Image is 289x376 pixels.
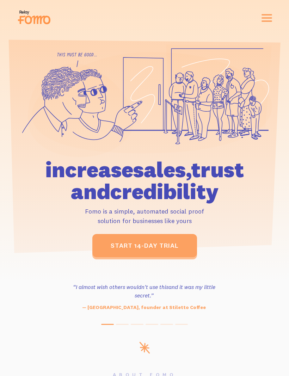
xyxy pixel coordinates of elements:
h3: “I almost wish others wouldn't use this and it was my little secret.” [66,283,222,300]
p: — [GEOGRAPHIC_DATA], founder at Stiletto Coffee [66,304,222,311]
a: start 14-day trial [92,234,197,257]
h1: increase sales, trust and credibility [25,159,264,202]
p: Fomo is a simple, automated social proof solution for businesses like yours [25,207,264,226]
